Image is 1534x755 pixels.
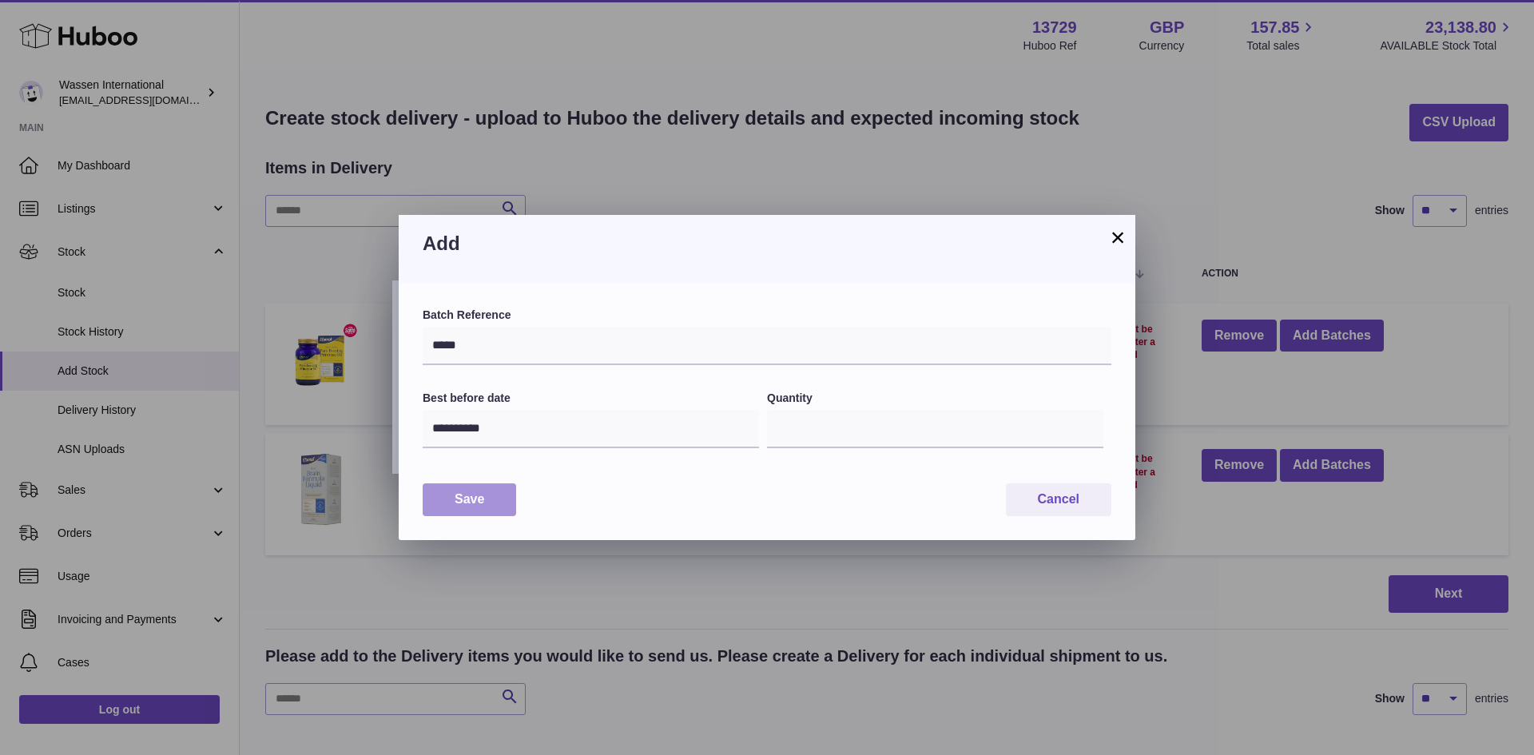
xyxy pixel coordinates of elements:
button: Cancel [1006,483,1111,516]
button: × [1108,228,1127,247]
label: Best before date [423,391,759,406]
h3: Add [423,231,1111,256]
label: Batch Reference [423,308,1111,323]
label: Quantity [767,391,1103,406]
button: Save [423,483,516,516]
